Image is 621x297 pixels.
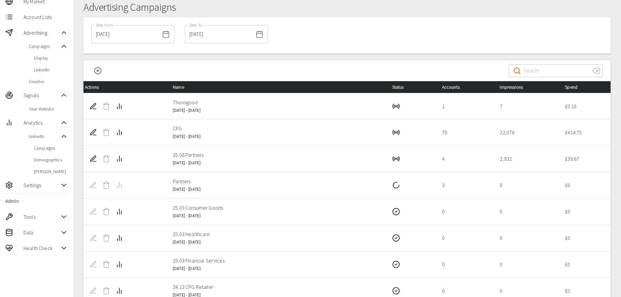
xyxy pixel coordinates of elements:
div: Impressions [500,83,554,91]
label: Date To [189,22,202,28]
span: [DATE] - [DATE] [173,187,200,192]
p: £ 414.75 [565,128,605,136]
p: 22,079 [500,128,554,136]
div: Accounts [442,83,490,91]
button: Campaign Analytics [113,126,126,139]
span: Tools [23,213,60,221]
svg: Completed [392,208,400,215]
span: Analytics [23,119,60,126]
svg: Running [392,102,400,110]
p: 0 [500,260,554,268]
div: Name [173,83,381,91]
p: £ 0 [565,287,605,295]
span: Delete Campaign [100,205,113,218]
span: Edit Campaign [87,231,100,245]
button: Campaign Analytics [113,231,126,245]
p: CPG [173,125,381,132]
span: Your Website [29,106,68,112]
p: 25.08 Partners [173,151,381,159]
span: Campaigns [34,145,68,151]
span: Name [173,83,195,91]
div: Status [392,83,432,91]
span: Signals [23,91,60,99]
span: Campaign Analytics [113,179,126,192]
p: 2,932 [500,155,554,163]
span: Delete Campaign [100,258,113,271]
input: dd/mm/yyyy [91,25,159,43]
p: £ 0.16 [565,102,605,110]
label: Date From [96,22,113,28]
p: 25.03 Financial Services [173,257,381,264]
span: [DATE] - [DATE] [173,266,200,271]
span: Edit Campaign [87,258,100,271]
span: [DATE] - [DATE] [173,108,200,113]
div: Spend [565,83,605,91]
svg: Search [513,67,521,75]
p: £ 0 [565,234,605,242]
p: 0 [500,208,554,215]
span: Data [23,229,60,236]
button: Campaign Analytics [113,258,126,271]
p: £ 39.67 [565,155,605,163]
button: New Campaign [91,64,104,77]
svg: Running [392,128,400,136]
p: £ 0 [565,260,605,268]
p: 0 [442,208,490,215]
p: 4 [442,155,490,163]
span: Delete Campaign [100,152,113,165]
span: Delete Campaign [100,179,113,192]
span: Account Lists [23,13,68,21]
span: [DATE] - [DATE] [173,240,200,245]
span: Demographics [34,156,68,163]
p: 25.03 Consumer Goods [173,204,381,212]
span: Creative [29,78,68,85]
button: Campaign Analytics [113,152,126,165]
p: £ 0 [565,208,605,215]
p: 0 [442,287,490,295]
span: Edit Campaign [87,205,100,218]
span: Delete Campaign [100,100,113,113]
svg: Completed [392,260,400,268]
button: Edit Campaign [87,126,100,139]
svg: Completed [392,287,400,295]
p: 0 [500,181,554,189]
span: Delete Campaign [100,231,113,245]
span: [DATE] - [DATE] [173,214,200,218]
p: 3 [442,181,490,189]
span: Health Check [23,244,60,252]
p: 0 [500,287,554,295]
p: 0 [442,260,490,268]
p: 7 [500,102,554,110]
span: Status [392,83,414,91]
span: Delete Campaign [100,126,113,139]
span: [DATE] - [DATE] [173,134,200,139]
span: Display [34,55,68,61]
h1: Advertising Campaigns [83,1,611,13]
span: LinkedIn [34,67,68,73]
p: Partners [173,177,381,185]
button: Edit Campaign [87,100,100,113]
button: Campaign Analytics [113,100,126,113]
p: Thorogood [173,98,381,106]
span: LinkedIn [29,133,60,140]
button: Campaign Analytics [113,205,126,218]
span: Edit Campaign [87,179,100,192]
p: 1 [442,102,490,110]
p: 25.03 Healthcare [173,230,381,238]
span: Advertising [23,29,60,37]
button: Edit Campaign [87,152,100,165]
svg: Completed [392,234,400,242]
input: Search [524,62,587,80]
svg: Running [392,155,400,163]
p: 0 [500,234,554,242]
span: [PERSON_NAME] [34,168,68,175]
span: Impressions [500,83,533,91]
p: £ 0 [565,181,605,189]
p: 70 [442,128,490,136]
span: [DATE] - [DATE] [173,161,200,165]
input: dd/mm/yyyy [185,25,253,43]
p: 0 [442,234,490,242]
p: 24.12 CPG Retailer [173,283,381,291]
span: Campaigns [29,43,60,50]
span: Spend [565,83,588,91]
